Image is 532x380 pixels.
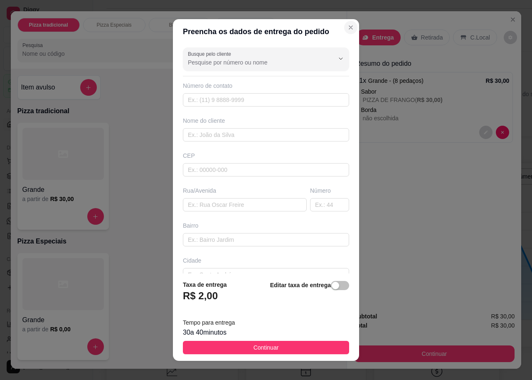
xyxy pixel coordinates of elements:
input: Ex.: Rua Oscar Freire [183,198,307,211]
div: Bairro [183,221,349,230]
div: Cidade [183,256,349,265]
span: Continuar [254,343,279,352]
div: Número de contato [183,82,349,90]
label: Busque pelo cliente [188,50,234,57]
button: Continuar [183,341,349,354]
button: Show suggestions [334,52,347,65]
input: Ex.: 00000-000 [183,163,349,176]
div: 30 a 40 minutos [183,328,349,338]
button: Close [344,21,357,34]
input: Ex.: (11) 9 8888-9999 [183,93,349,107]
h3: R$ 2,00 [183,289,218,303]
input: Ex.: Bairro Jardim [183,233,349,246]
strong: Editar taxa de entrega [270,282,331,288]
div: Rua/Avenida [183,186,307,195]
span: Tempo para entrega [183,319,235,326]
strong: Taxa de entrega [183,281,227,288]
input: Busque pelo cliente [188,58,321,67]
div: CEP [183,152,349,160]
input: Ex.: João da Silva [183,128,349,142]
input: Ex.: Santo André [183,268,349,281]
header: Preencha os dados de entrega do pedido [173,19,359,44]
div: Número [310,186,349,195]
div: Nome do cliente [183,117,349,125]
input: Ex.: 44 [310,198,349,211]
